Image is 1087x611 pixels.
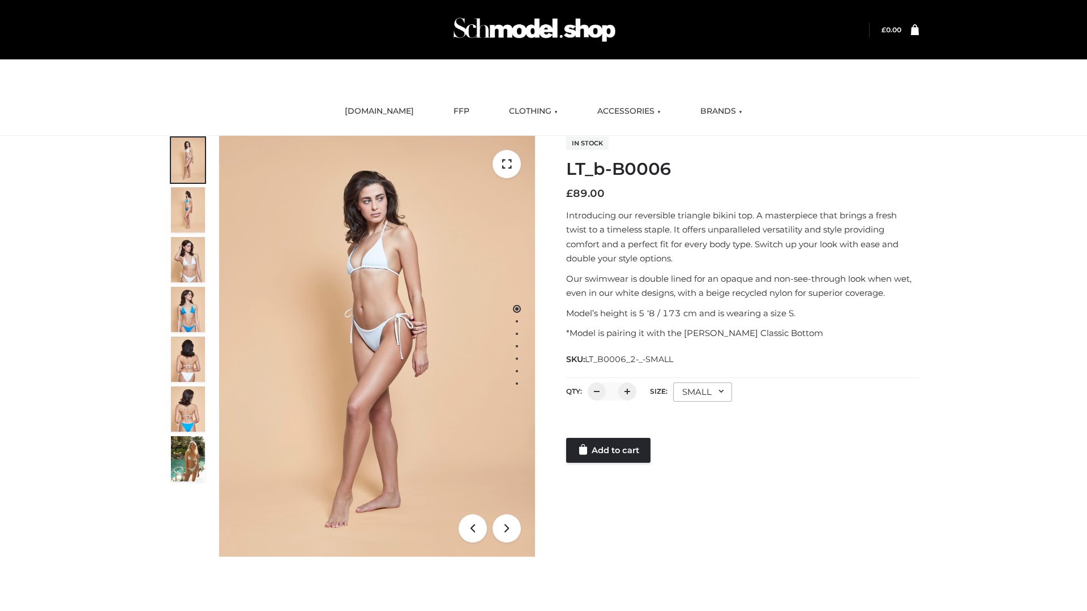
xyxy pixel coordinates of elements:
[566,187,605,200] bdi: 89.00
[171,237,205,282] img: ArielClassicBikiniTop_CloudNine_AzureSky_OW114ECO_3-scaled.jpg
[566,438,651,463] a: Add to cart
[566,136,609,150] span: In stock
[566,187,573,200] span: £
[171,337,205,382] img: ArielClassicBikiniTop_CloudNine_AzureSky_OW114ECO_7-scaled.jpg
[650,387,667,395] label: Size:
[171,386,205,432] img: ArielClassicBikiniTop_CloudNine_AzureSky_OW114ECO_8-scaled.jpg
[881,25,886,34] span: £
[673,382,732,402] div: SMALL
[566,326,919,341] p: *Model is pairing it with the [PERSON_NAME] Classic Bottom
[500,99,566,124] a: CLOTHING
[589,99,669,124] a: ACCESSORIES
[566,387,582,395] label: QTY:
[171,187,205,233] img: ArielClassicBikiniTop_CloudNine_AzureSky_OW114ECO_2-scaled.jpg
[445,99,478,124] a: FFP
[881,25,901,34] bdi: 0.00
[171,137,205,183] img: ArielClassicBikiniTop_CloudNine_AzureSky_OW114ECO_1-scaled.jpg
[171,287,205,332] img: ArielClassicBikiniTop_CloudNine_AzureSky_OW114ECO_4-scaled.jpg
[881,25,901,34] a: £0.00
[566,352,674,366] span: SKU:
[566,306,919,321] p: Model’s height is 5 ‘8 / 173 cm and is wearing a size S.
[566,208,919,266] p: Introducing our reversible triangle bikini top. A masterpiece that brings a fresh twist to a time...
[336,99,422,124] a: [DOMAIN_NAME]
[566,272,919,300] p: Our swimwear is double lined for an opaque and non-see-through look when wet, even in our white d...
[450,7,619,52] img: Schmodel Admin 964
[219,136,535,557] img: ArielClassicBikiniTop_CloudNine_AzureSky_OW114ECO_1
[566,159,919,179] h1: LT_b-B0006
[692,99,751,124] a: BRANDS
[585,354,673,364] span: LT_B0006_2-_-SMALL
[171,436,205,481] img: Arieltop_CloudNine_AzureSky2.jpg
